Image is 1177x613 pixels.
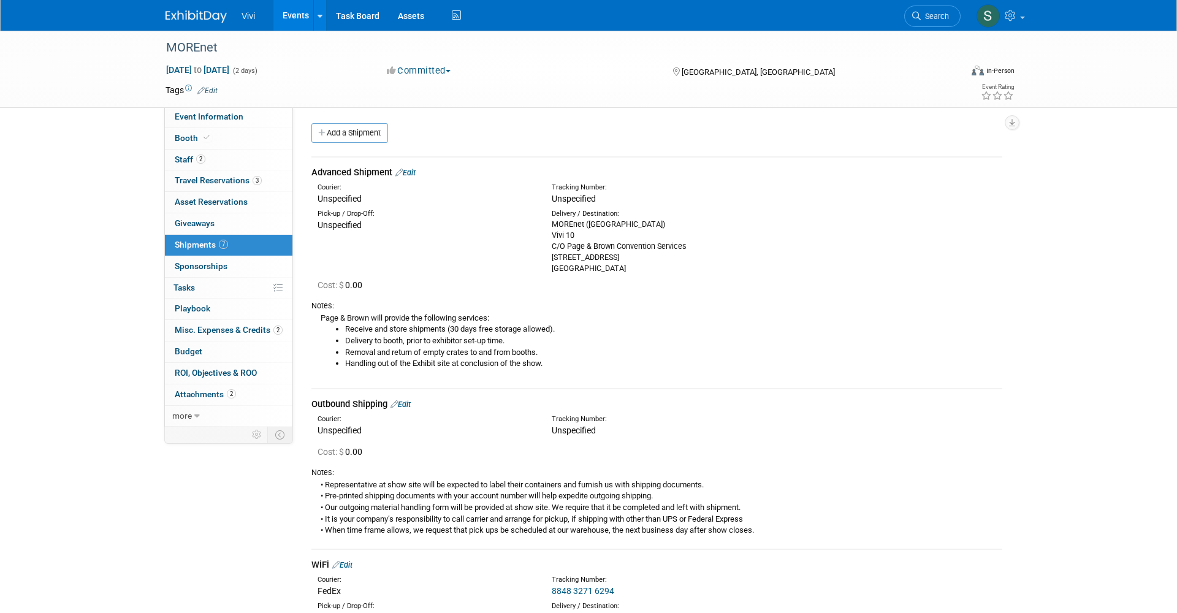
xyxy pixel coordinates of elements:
span: ROI, Objectives & ROO [175,368,257,378]
span: Playbook [175,303,210,313]
div: FedEx [318,585,533,597]
div: • Representative at show site will be expected to label their containers and furnish us with ship... [311,478,1002,536]
span: Tasks [173,283,195,292]
span: more [172,411,192,421]
a: Edit [332,560,352,569]
div: Tracking Number: [552,414,826,424]
button: Committed [383,64,455,77]
a: Giveaways [165,213,292,234]
span: Staff [175,154,205,164]
a: Edit [197,86,218,95]
div: MOREnet [162,37,942,59]
span: Attachments [175,389,236,399]
div: Delivery / Destination: [552,209,768,219]
a: Staff2 [165,150,292,170]
td: Tags [166,84,218,96]
span: Booth [175,133,212,143]
img: Format-Inperson.png [972,66,984,75]
div: Courier: [318,183,533,192]
div: Outbound Shipping [311,398,1002,411]
li: Handling out of the Exhibit site at conclusion of the show. [345,358,1002,370]
span: Shipments [175,240,228,249]
a: more [165,406,292,427]
a: Event Information [165,107,292,128]
a: Edit [395,168,416,177]
span: Unspecified [318,220,362,230]
a: Sponsorships [165,256,292,277]
div: Notes: [311,467,1002,478]
span: 2 [273,326,283,335]
a: Travel Reservations3 [165,170,292,191]
div: Unspecified [318,424,533,436]
span: Travel Reservations [175,175,262,185]
span: Vivi [242,11,255,21]
span: Budget [175,346,202,356]
a: Tasks [165,278,292,299]
a: Misc. Expenses & Credits2 [165,320,292,341]
div: Unspecified [318,192,533,205]
a: Attachments2 [165,384,292,405]
li: Receive and store shipments (30 days free storage allowed). [345,324,1002,335]
td: Toggle Event Tabs [268,427,293,443]
span: Cost: $ [318,447,345,457]
img: Sara Membreno [977,4,1000,28]
a: Asset Reservations [165,192,292,213]
div: Pick-up / Drop-Off: [318,209,533,219]
a: Playbook [165,299,292,319]
div: Tracking Number: [552,575,826,585]
a: Shipments7 [165,235,292,256]
div: Event Format [888,64,1015,82]
span: 2 [227,389,236,398]
span: Sponsorships [175,261,227,271]
a: Search [904,6,961,27]
i: Booth reservation complete [204,134,210,141]
div: Courier: [318,414,533,424]
li: Removal and return of empty crates to and from booths. [345,347,1002,359]
div: Courier: [318,575,533,585]
div: Page & Brown will provide the following services: [311,311,1002,370]
div: In-Person [986,66,1015,75]
a: Booth [165,128,292,149]
td: Personalize Event Tab Strip [246,427,268,443]
div: Event Rating [981,84,1014,90]
div: MOREnet ([GEOGRAPHIC_DATA]) Vivi 10 C/O Page & Brown Convention Services [STREET_ADDRESS] [GEOGRA... [552,219,768,274]
span: 2 [196,154,205,164]
span: to [192,65,204,75]
span: [GEOGRAPHIC_DATA], [GEOGRAPHIC_DATA] [682,67,835,77]
div: Delivery / Destination: [552,601,768,611]
span: 7 [219,240,228,249]
span: Asset Reservations [175,197,248,207]
span: Unspecified [552,425,596,435]
span: [DATE] [DATE] [166,64,230,75]
li: Delivery to booth, prior to exhibitor set-up time. [345,335,1002,347]
img: ExhibitDay [166,10,227,23]
span: Misc. Expenses & Credits [175,325,283,335]
span: Cost: $ [318,280,345,290]
span: Giveaways [175,218,215,228]
div: Tracking Number: [552,183,826,192]
a: Add a Shipment [311,123,388,143]
a: ROI, Objectives & ROO [165,363,292,384]
div: Advanced Shipment [311,166,1002,179]
span: 0.00 [318,447,367,457]
div: Notes: [311,300,1002,311]
a: Budget [165,341,292,362]
span: Search [921,12,949,21]
span: Event Information [175,112,243,121]
span: Unspecified [552,194,596,204]
div: WiFi [311,558,1002,571]
a: 8848 3271 6294 [552,586,614,596]
span: 3 [253,176,262,185]
span: 0.00 [318,280,367,290]
a: Edit [390,400,411,409]
div: Pick-up / Drop-Off: [318,601,533,611]
span: (2 days) [232,67,257,75]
